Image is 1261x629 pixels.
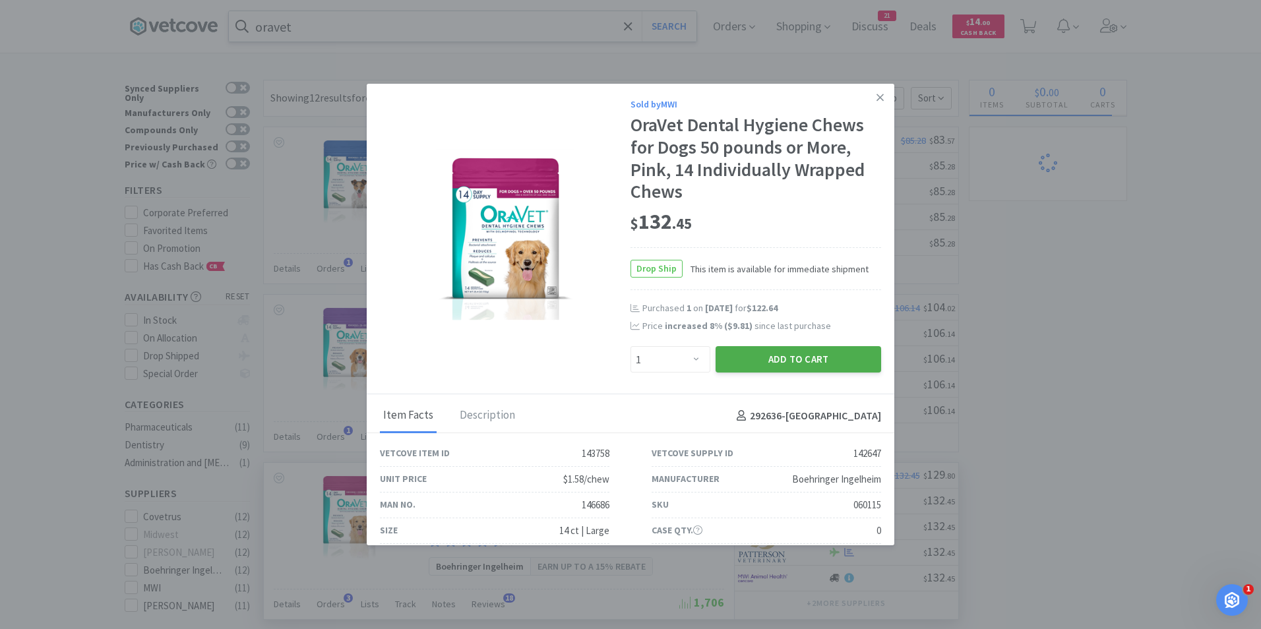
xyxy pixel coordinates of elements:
div: Vetcove Supply ID [652,446,733,460]
div: Price since last purchase [642,318,881,333]
div: Size [380,523,398,537]
div: 142647 [853,446,881,462]
span: $ [630,214,638,233]
div: 143758 [582,446,609,462]
div: Unit Price [380,471,427,486]
span: . 45 [672,214,692,233]
div: Boehringer Ingelheim [792,471,881,487]
div: Item Facts [380,400,437,433]
button: Add to Cart [716,346,881,373]
span: 1 [687,302,691,314]
span: Drop Ship [631,260,682,277]
div: 0 [877,523,881,539]
div: Sold by MWI [630,97,881,111]
iframe: Intercom live chat [1216,584,1248,616]
div: Man No. [380,497,415,512]
div: OraVet Dental Hygiene Chews for Dogs 50 pounds or More, Pink, 14 Individually Wrapped Chews [630,114,881,202]
span: 132 [630,208,692,235]
div: 14 ct | Large [559,523,609,539]
span: 1 [1243,584,1254,595]
img: fd9936fe3192414d9dd62ab6fad9db75_142647.png [435,149,576,320]
div: Manufacturer [652,471,720,486]
div: 146686 [582,497,609,513]
h4: 292636 - [GEOGRAPHIC_DATA] [731,407,881,425]
span: $9.81 [727,320,749,332]
span: [DATE] [705,302,733,314]
div: Description [456,400,518,433]
div: $1.58/chew [563,471,609,487]
div: Case Qty. [652,523,702,537]
div: Purchased on for [642,302,881,315]
div: SKU [652,497,669,512]
div: 060115 [853,497,881,513]
span: increased 8 % ( ) [665,320,753,332]
span: $122.64 [747,302,778,314]
span: This item is available for immediate shipment [683,262,869,276]
div: Vetcove Item ID [380,446,450,460]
